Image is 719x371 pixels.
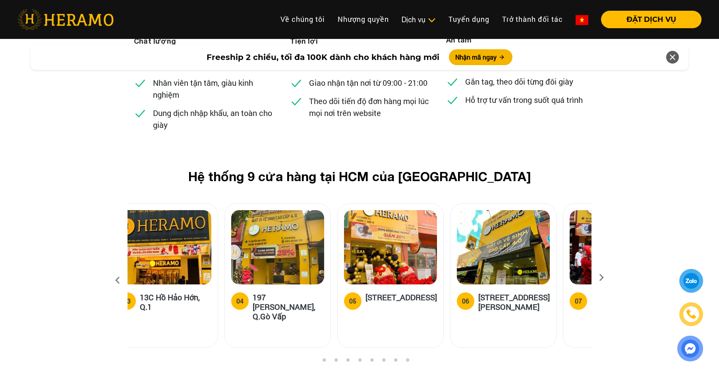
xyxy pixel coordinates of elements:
[356,358,363,366] button: 5
[403,358,411,366] button: 9
[118,210,211,284] img: heramo-13c-ho-hao-hon-quan-1
[446,94,459,106] img: checked.svg
[427,16,436,24] img: subToggleIcon
[140,169,579,184] h2: Hệ thống 9 cửa hàng tại HCM của [GEOGRAPHIC_DATA]
[465,75,573,87] p: Gắn tag, theo dõi từng đôi giày
[680,303,702,325] a: phone-icon
[457,210,550,284] img: heramo-314-le-van-viet-phuong-tang-nhon-phu-b-quan-9
[309,95,429,119] p: Theo dõi tiến độ đơn hàng mọi lúc mọi nơi trên website
[274,11,331,28] a: Về chúng tôi
[153,77,273,100] p: Nhân viên tận tâm, giàu kinh nghiệm
[17,9,114,30] img: heramo-logo.png
[290,77,303,89] img: checked.svg
[576,15,588,25] img: vn-flag.png
[496,11,569,28] a: Trở thành đối tác
[601,11,702,28] button: ĐẶT DỊCH VỤ
[591,292,663,308] h5: [STREET_ADDRESS]
[236,296,244,306] div: 04
[134,77,147,89] img: checked.svg
[575,296,582,306] div: 07
[320,358,328,366] button: 2
[595,16,702,23] a: ĐẶT DỊCH VỤ
[465,94,583,106] p: Hỗ trợ tư vấn trong suốt quá trình
[140,292,211,311] h5: 13C Hồ Hảo Hớn, Q.1
[308,358,316,366] button: 1
[402,14,436,25] div: Dịch vụ
[478,292,550,311] h5: [STREET_ADDRESS][PERSON_NAME]
[446,75,459,88] img: checked.svg
[207,51,439,63] span: Freeship 2 chiều, tối đa 100K dành cho khách hàng mới
[365,292,437,308] h5: [STREET_ADDRESS]
[331,11,395,28] a: Nhượng quyền
[344,210,437,284] img: heramo-179b-duong-3-thang-2-phuong-11-quan-10
[367,358,375,366] button: 6
[442,11,496,28] a: Tuyển dụng
[391,358,399,366] button: 8
[570,210,663,284] img: heramo-15a-duong-so-2-phuong-an-khanh-thu-duc
[344,358,352,366] button: 4
[231,210,324,284] img: heramo-197-nguyen-van-luong
[309,77,427,89] p: Giao nhận tận nơi từ 09:00 - 21:00
[253,292,324,321] h5: 197 [PERSON_NAME], Q.Gò Vấp
[349,296,356,306] div: 05
[134,107,147,120] img: checked.svg
[379,358,387,366] button: 7
[462,296,469,306] div: 06
[332,358,340,366] button: 3
[685,308,697,320] img: phone-icon
[153,107,273,131] p: Dung dịch nhập khẩu, an toàn cho giày
[290,95,303,108] img: checked.svg
[449,49,512,65] button: Nhận mã ngay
